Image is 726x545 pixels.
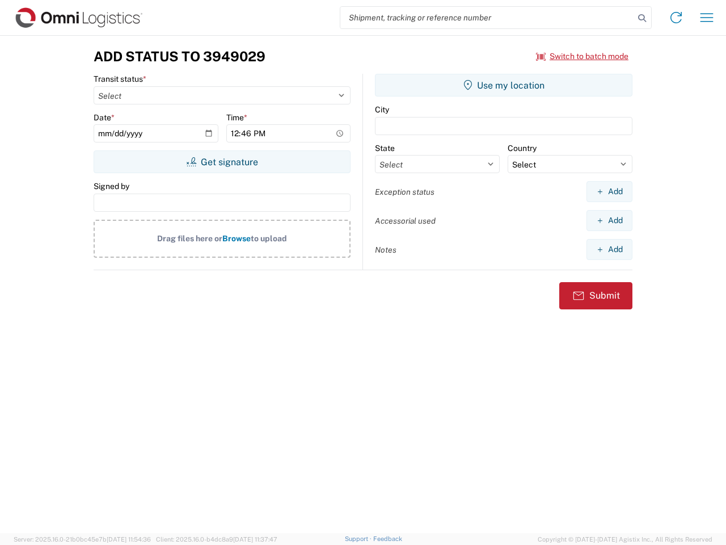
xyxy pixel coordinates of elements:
[94,181,129,191] label: Signed by
[226,112,247,123] label: Time
[94,150,351,173] button: Get signature
[375,187,434,197] label: Exception status
[345,535,373,542] a: Support
[586,210,632,231] button: Add
[536,47,628,66] button: Switch to batch mode
[375,143,395,153] label: State
[375,245,396,255] label: Notes
[559,282,632,309] button: Submit
[586,181,632,202] button: Add
[375,216,436,226] label: Accessorial used
[94,48,265,65] h3: Add Status to 3949029
[508,143,537,153] label: Country
[157,234,222,243] span: Drag files here or
[373,535,402,542] a: Feedback
[233,536,277,543] span: [DATE] 11:37:47
[586,239,632,260] button: Add
[375,74,632,97] button: Use my location
[538,534,712,544] span: Copyright © [DATE]-[DATE] Agistix Inc., All Rights Reserved
[107,536,151,543] span: [DATE] 11:54:36
[375,104,389,115] label: City
[222,234,251,243] span: Browse
[251,234,287,243] span: to upload
[94,74,146,84] label: Transit status
[14,536,151,543] span: Server: 2025.16.0-21b0bc45e7b
[340,7,634,28] input: Shipment, tracking or reference number
[94,112,115,123] label: Date
[156,536,277,543] span: Client: 2025.16.0-b4dc8a9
